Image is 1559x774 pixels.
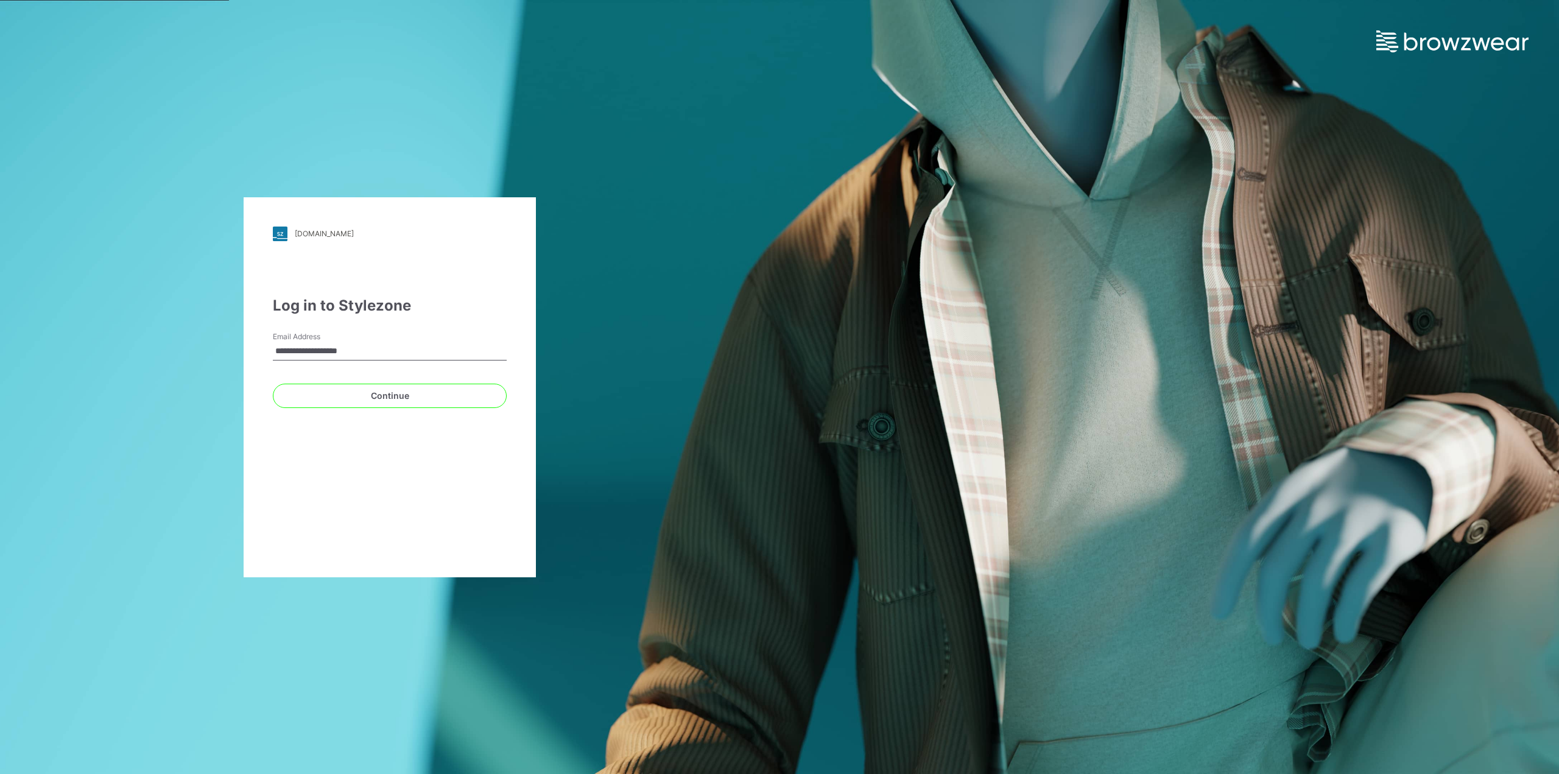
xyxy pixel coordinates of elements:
div: [DOMAIN_NAME] [295,229,354,238]
button: Continue [273,384,507,408]
a: [DOMAIN_NAME] [273,227,507,241]
img: stylezone-logo.562084cfcfab977791bfbf7441f1a819.svg [273,227,287,241]
label: Email Address [273,331,358,342]
div: Log in to Stylezone [273,295,507,317]
img: browzwear-logo.e42bd6dac1945053ebaf764b6aa21510.svg [1376,30,1529,52]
